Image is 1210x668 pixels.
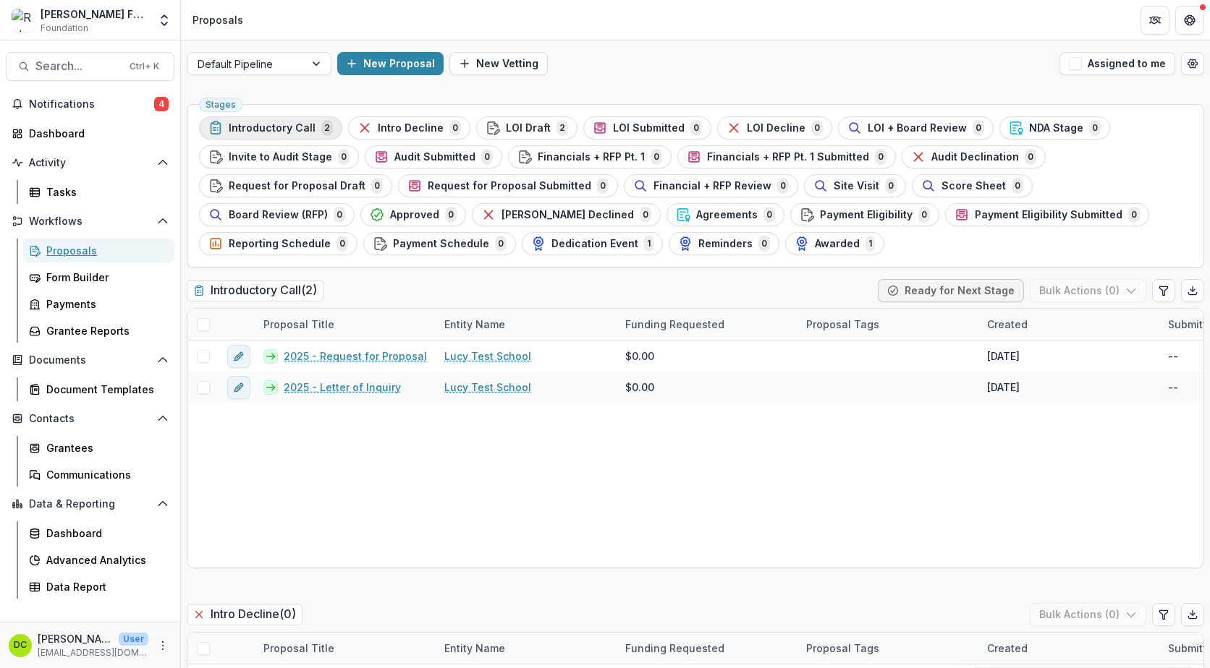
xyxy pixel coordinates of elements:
[1152,603,1175,626] button: Edit table settings
[978,641,1036,656] div: Created
[449,120,461,136] span: 0
[481,149,493,165] span: 0
[797,633,978,664] div: Proposal Tags
[624,174,798,197] button: Financial + RFP Review0
[1030,603,1146,626] button: Bulk Actions (0)
[199,232,357,255] button: Reporting Schedule0
[1181,279,1204,302] button: Export table data
[506,122,551,134] span: LOI Draft
[472,203,661,226] button: [PERSON_NAME] Declined0
[154,637,172,654] button: More
[878,279,1024,302] button: Ready for Next Stage
[23,463,174,487] a: Communications
[6,52,174,81] button: Search...
[1025,149,1036,165] span: 0
[1030,279,1146,302] button: Bulk Actions (0)
[785,232,884,255] button: Awarded1
[337,236,348,252] span: 0
[35,59,121,73] span: Search...
[942,180,1006,192] span: Score Sheet
[1168,380,1178,395] div: --
[797,309,978,340] div: Proposal Tags
[617,641,733,656] div: Funding Requested
[14,641,27,650] div: Dolly Clement
[834,180,879,192] span: Site Visit
[918,207,930,223] span: 0
[255,309,436,340] div: Proposal Title
[255,633,436,664] div: Proposal Title
[717,116,832,140] button: LOI Decline0
[46,467,163,482] div: Communications
[127,59,162,74] div: Ctrl + K
[334,207,345,223] span: 0
[667,203,784,226] button: Agreements0
[363,232,516,255] button: Payment Schedule0
[23,180,174,204] a: Tasks
[653,180,771,192] span: Financial + RFP Review
[758,236,770,252] span: 0
[119,633,148,646] p: User
[365,145,502,168] button: Audit Submitted0
[797,641,888,656] div: Proposal Tags
[436,633,617,664] div: Entity Name
[29,354,151,367] span: Documents
[46,243,163,258] div: Proposals
[199,116,342,140] button: Introductory Call2
[337,52,444,75] button: New Proposal
[23,239,174,262] a: Proposals
[199,174,392,197] button: Request for Proposal Draft0
[978,317,1036,332] div: Created
[445,207,457,223] span: 0
[651,149,662,165] span: 0
[1175,6,1204,35] button: Get Help
[538,151,645,163] span: Financials + RFP Pt. 1
[978,309,1159,340] div: Created
[707,151,869,163] span: Financials + RFP Pt. 1 Submitted
[797,317,888,332] div: Proposal Tags
[229,151,332,163] span: Invite to Audit Stage
[29,413,151,425] span: Contacts
[838,116,994,140] button: LOI + Board Review0
[502,209,634,221] span: [PERSON_NAME] Declined
[999,116,1110,140] button: NDA Stage0
[46,184,163,200] div: Tasks
[508,145,672,168] button: Financials + RFP Pt. 10
[436,317,514,332] div: Entity Name
[29,215,151,228] span: Workflows
[46,526,163,541] div: Dashboard
[284,348,427,364] a: 2025 - Request for Proposal
[23,521,174,545] a: Dashboard
[476,116,577,140] button: LOI Draft2
[38,646,148,659] p: [EMAIL_ADDRESS][DOMAIN_NAME]
[46,296,163,312] div: Payments
[763,207,775,223] span: 0
[811,120,823,136] span: 0
[6,348,174,372] button: Open Documents
[23,575,174,599] a: Data Report
[255,641,343,656] div: Proposal Title
[875,149,887,165] span: 0
[868,122,967,134] span: LOI + Board Review
[902,145,1046,168] button: Audit Declination0
[696,209,758,221] span: Agreements
[23,548,174,572] a: Advanced Analytics
[227,376,250,399] button: edit
[1059,52,1175,75] button: Assigned to me
[154,6,174,35] button: Open entity switcher
[1168,348,1178,364] div: --
[394,151,475,163] span: Audit Submitted
[973,120,984,136] span: 0
[987,348,1020,364] div: [DATE]
[23,377,174,401] a: Document Templates
[669,232,779,255] button: Reminders0
[229,209,328,221] span: Board Review (RFP)
[815,238,860,250] span: Awarded
[625,380,654,395] span: $0.00
[199,145,359,168] button: Invite to Audit Stage0
[390,209,439,221] span: Approved
[912,174,1033,197] button: Score Sheet0
[449,52,548,75] button: New Vetting
[46,552,163,568] div: Advanced Analytics
[557,120,568,136] span: 2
